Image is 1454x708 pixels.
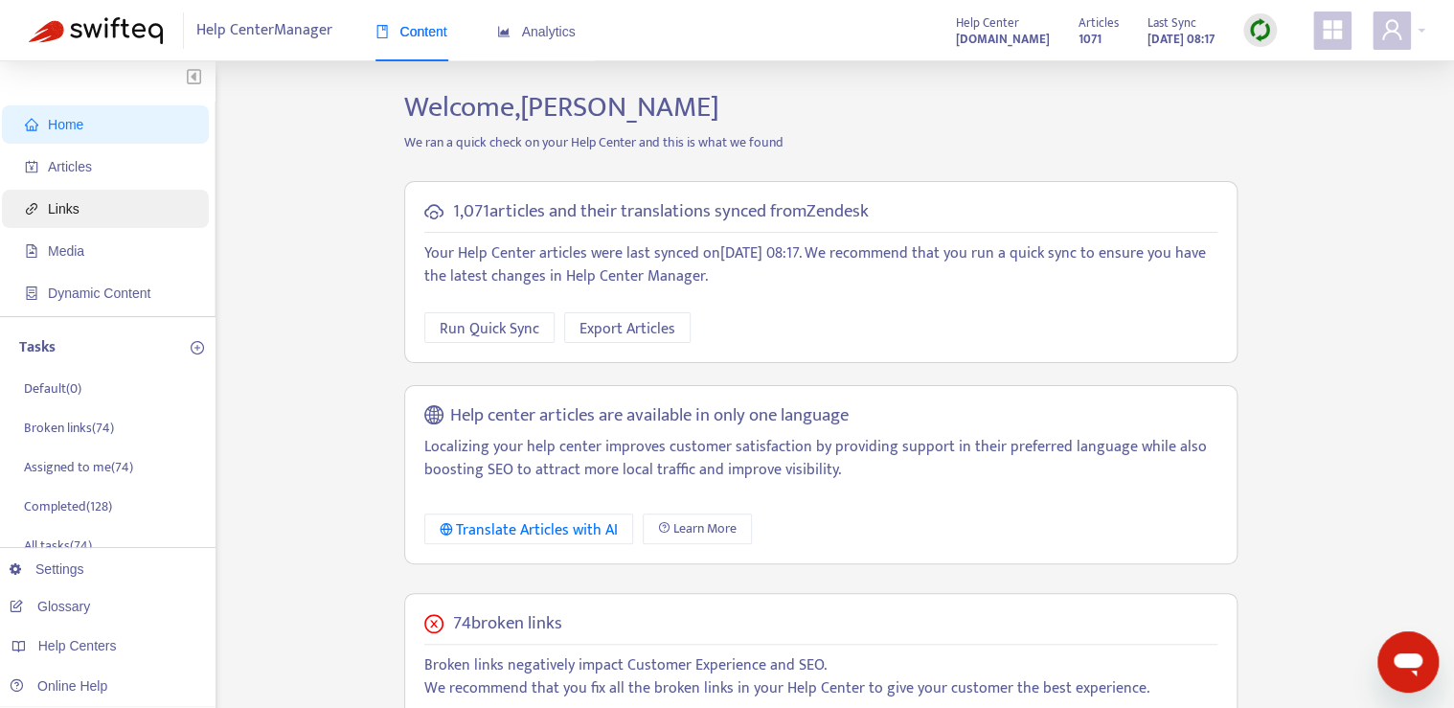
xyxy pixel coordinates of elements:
a: [DOMAIN_NAME] [956,28,1050,50]
span: container [25,286,38,300]
span: Dynamic Content [48,285,150,301]
span: Learn More [673,518,737,539]
img: Swifteq [29,17,163,44]
a: Online Help [10,678,107,694]
span: Export Articles [579,317,675,341]
p: Tasks [19,336,56,359]
span: link [25,202,38,216]
span: Content [375,24,447,39]
p: Broken links negatively impact Customer Experience and SEO. We recommend that you fix all the bro... [424,654,1217,700]
p: Localizing your help center improves customer satisfaction by providing support in their preferre... [424,436,1217,482]
span: Welcome, [PERSON_NAME] [404,83,719,131]
a: Settings [10,561,84,577]
span: Help Center [956,12,1019,34]
p: Completed ( 128 ) [24,496,112,516]
button: Translate Articles with AI [424,514,634,544]
span: user [1380,18,1403,41]
button: Run Quick Sync [424,312,555,343]
p: We ran a quick check on your Help Center and this is what we found [390,132,1252,152]
span: Links [48,201,80,217]
h5: 74 broken links [453,613,562,635]
span: Articles [1079,12,1119,34]
p: Your Help Center articles were last synced on [DATE] 08:17 . We recommend that you run a quick sy... [424,242,1217,288]
h5: Help center articles are available in only one language [450,405,849,427]
span: file-image [25,244,38,258]
a: Learn More [643,514,752,544]
span: area-chart [497,25,511,38]
p: All tasks ( 74 ) [24,536,92,556]
p: Assigned to me ( 74 ) [24,457,133,477]
span: close-circle [424,614,443,633]
p: Broken links ( 74 ) [24,418,114,438]
span: Analytics [497,24,576,39]
iframe: Button to launch messaging window [1377,631,1439,693]
span: account-book [25,160,38,173]
span: Help Centers [38,638,117,653]
span: global [424,405,443,427]
strong: [DATE] 08:17 [1147,29,1215,50]
div: Translate Articles with AI [440,518,619,542]
span: Run Quick Sync [440,317,539,341]
span: book [375,25,389,38]
span: Last Sync [1147,12,1196,34]
a: Glossary [10,599,90,614]
span: appstore [1321,18,1344,41]
p: Default ( 0 ) [24,378,81,399]
span: Media [48,243,84,259]
h5: 1,071 articles and their translations synced from Zendesk [453,201,869,223]
span: home [25,118,38,131]
img: sync.dc5367851b00ba804db3.png [1248,18,1272,42]
span: plus-circle [191,341,204,354]
span: Home [48,117,83,132]
span: Articles [48,159,92,174]
strong: 1071 [1079,29,1102,50]
button: Export Articles [564,312,691,343]
span: cloud-sync [424,202,443,221]
span: Help Center Manager [196,12,332,49]
strong: [DOMAIN_NAME] [956,29,1050,50]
